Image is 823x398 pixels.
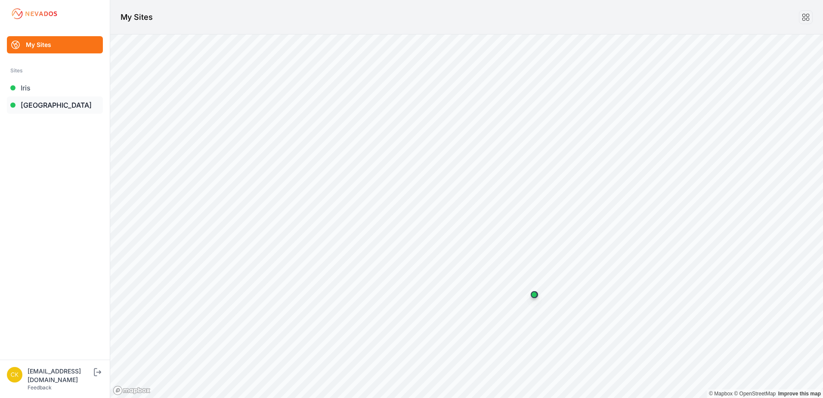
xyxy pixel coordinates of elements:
a: Mapbox logo [113,386,151,395]
a: [GEOGRAPHIC_DATA] [7,96,103,114]
canvas: Map [110,34,823,398]
a: Feedback [28,384,52,391]
a: OpenStreetMap [734,391,776,397]
img: ckent@prim.com [7,367,22,382]
h1: My Sites [121,11,153,23]
div: Map marker [526,286,543,303]
a: My Sites [7,36,103,53]
div: Sites [10,65,99,76]
a: Iris [7,79,103,96]
a: Map feedback [778,391,821,397]
img: Nevados [10,7,59,21]
a: Mapbox [709,391,733,397]
div: [EMAIL_ADDRESS][DOMAIN_NAME] [28,367,92,384]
